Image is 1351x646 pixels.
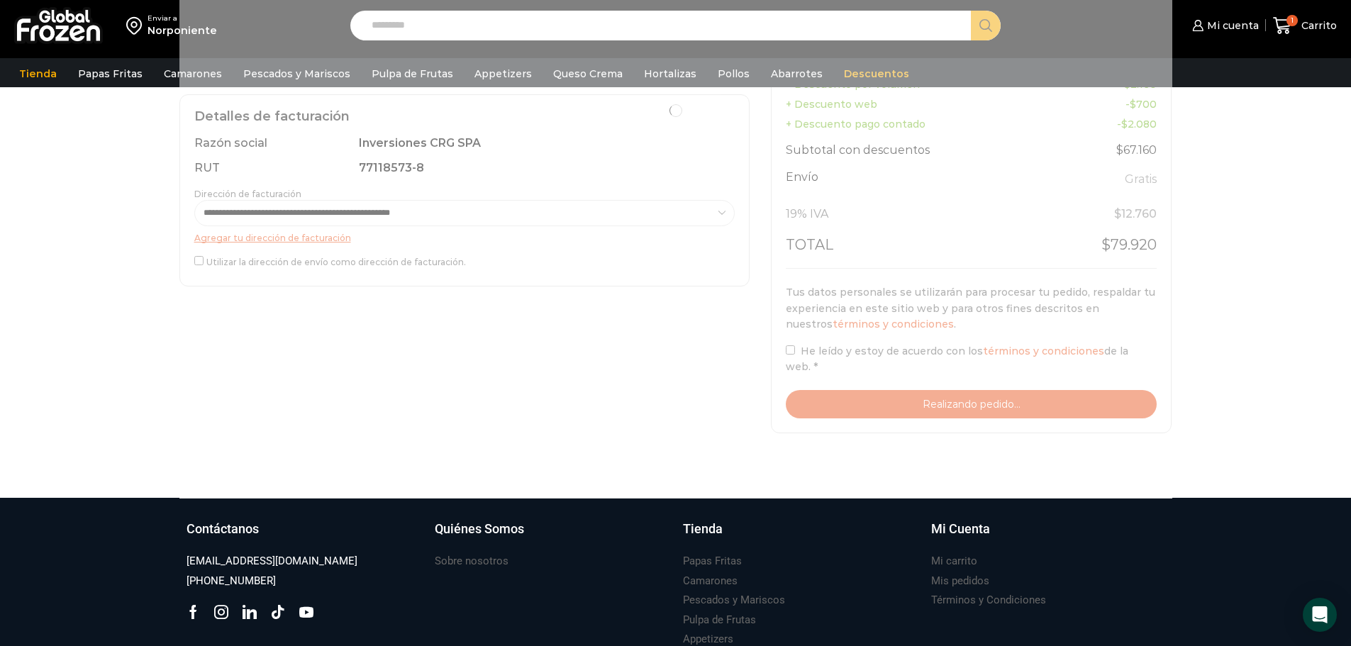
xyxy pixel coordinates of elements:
h3: [EMAIL_ADDRESS][DOMAIN_NAME] [187,554,357,569]
h3: Términos y Condiciones [931,593,1046,608]
h3: Mi carrito [931,554,977,569]
img: address-field-icon.svg [126,13,148,38]
h3: Camarones [683,574,738,589]
h3: Mi Cuenta [931,520,990,538]
h3: Papas Fritas [683,554,742,569]
a: Sobre nosotros [435,552,508,571]
a: [EMAIL_ADDRESS][DOMAIN_NAME] [187,552,357,571]
a: Contáctanos [187,520,421,552]
a: Términos y Condiciones [931,591,1046,610]
span: Mi cuenta [1203,18,1259,33]
div: Enviar a [148,13,217,23]
h3: Sobre nosotros [435,554,508,569]
h3: Mis pedidos [931,574,989,589]
h3: [PHONE_NUMBER] [187,574,276,589]
a: Papas Fritas [71,60,150,87]
a: Quiénes Somos [435,520,669,552]
a: Tienda [683,520,917,552]
a: Camarones [683,572,738,591]
a: Papas Fritas [683,552,742,571]
h3: Pescados y Mariscos [683,593,785,608]
h3: Contáctanos [187,520,259,538]
a: Pulpa de Frutas [683,611,756,630]
a: Camarones [157,60,229,87]
h3: Pulpa de Frutas [683,613,756,628]
div: Norponiente [148,23,217,38]
a: Pescados y Mariscos [683,591,785,610]
a: Mi Cuenta [931,520,1165,552]
a: [PHONE_NUMBER] [187,572,276,591]
a: Tienda [12,60,64,87]
h3: Quiénes Somos [435,520,524,538]
a: Mi cuenta [1189,11,1258,40]
a: Mis pedidos [931,572,989,591]
span: Carrito [1298,18,1337,33]
h3: Tienda [683,520,723,538]
div: Open Intercom Messenger [1303,598,1337,632]
span: 1 [1286,15,1298,26]
a: 1 Carrito [1273,9,1337,43]
a: Mi carrito [931,552,977,571]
